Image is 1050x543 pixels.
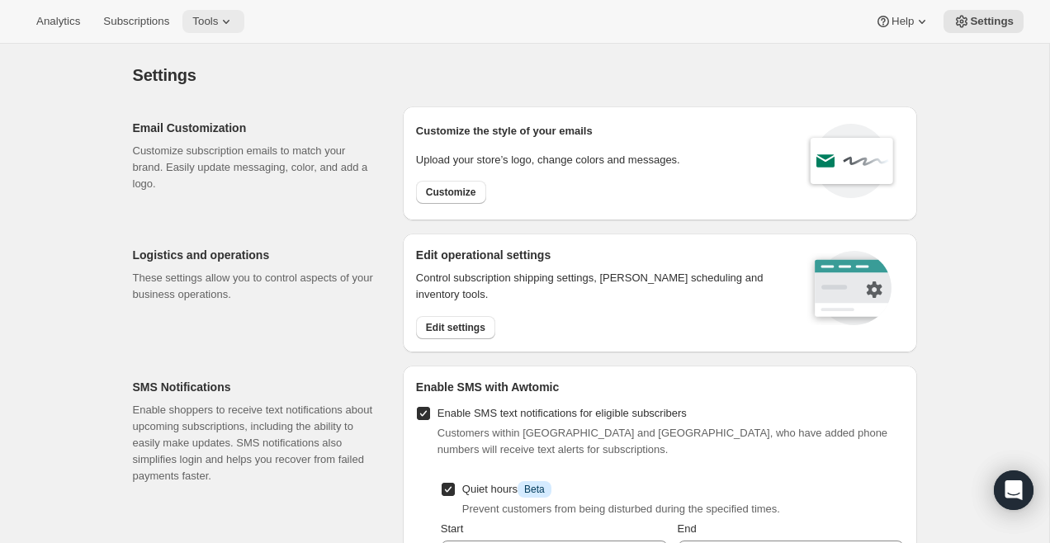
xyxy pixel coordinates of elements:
button: Customize [416,181,486,204]
p: Customize the style of your emails [416,123,593,139]
p: Control subscription shipping settings, [PERSON_NAME] scheduling and inventory tools. [416,270,785,303]
button: Help [865,10,940,33]
span: Beta [524,483,545,496]
h2: SMS Notifications [133,379,376,395]
span: Help [892,15,914,28]
span: Analytics [36,15,80,28]
h2: Email Customization [133,120,376,136]
button: Subscriptions [93,10,179,33]
h2: Edit operational settings [416,247,785,263]
p: Enable shoppers to receive text notifications about upcoming subscriptions, including the ability... [133,402,376,484]
button: Settings [944,10,1024,33]
span: Enable SMS text notifications for eligible subscribers [437,407,687,419]
button: Edit settings [416,316,495,339]
p: Customize subscription emails to match your brand. Easily update messaging, color, and add a logo. [133,143,376,192]
span: Prevent customers from being disturbed during the specified times. [462,503,780,515]
p: Upload your store’s logo, change colors and messages. [416,152,680,168]
span: Edit settings [426,321,485,334]
h2: Logistics and operations [133,247,376,263]
span: Subscriptions [103,15,169,28]
span: Customize [426,186,476,199]
span: Quiet hours [462,483,551,495]
button: Tools [182,10,244,33]
span: Customers within [GEOGRAPHIC_DATA] and [GEOGRAPHIC_DATA], who have added phone numbers will recei... [437,427,887,456]
div: Open Intercom Messenger [994,470,1033,510]
span: Settings [133,66,196,84]
p: These settings allow you to control aspects of your business operations. [133,270,376,303]
span: Tools [192,15,218,28]
span: End [678,522,697,535]
span: Start [441,522,463,535]
span: Settings [970,15,1014,28]
button: Analytics [26,10,90,33]
h2: Enable SMS with Awtomic [416,379,904,395]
